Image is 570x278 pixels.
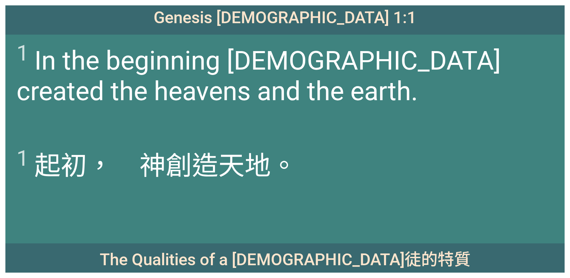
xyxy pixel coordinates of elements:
wh430: 創造 [166,151,297,181]
wh7225: ， 神 [87,151,297,181]
span: In the beginning [DEMOGRAPHIC_DATA] created the heavens and the earth. [17,40,553,107]
wh776: 。 [271,151,297,181]
wh1254: 天 [218,151,297,181]
span: 起初 [17,145,297,182]
sup: 1 [17,146,29,171]
sup: 1 [17,40,29,66]
span: Genesis [DEMOGRAPHIC_DATA] 1:1 [154,8,416,27]
span: The Qualities of a [DEMOGRAPHIC_DATA]徒的特質 [100,246,471,270]
wh8064: 地 [245,151,297,181]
